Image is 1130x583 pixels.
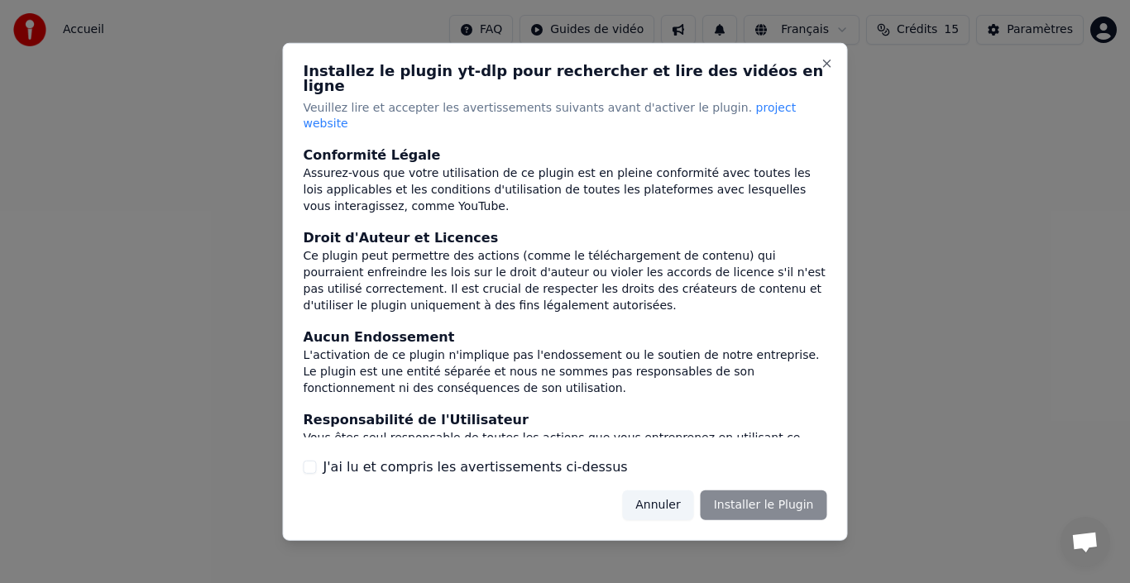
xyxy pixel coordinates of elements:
[304,410,827,430] div: Responsabilité de l'Utilisateur
[304,430,827,480] div: Vous êtes seul responsable de toutes les actions que vous entreprenez en utilisant ce plugin. Cel...
[304,146,827,165] div: Conformité Légale
[304,63,827,93] h2: Installez le plugin yt-dlp pour rechercher et lire des vidéos en ligne
[304,228,827,248] div: Droit d'Auteur et Licences
[304,347,827,397] div: L'activation de ce plugin n'implique pas l'endossement ou le soutien de notre entreprise. Le plug...
[622,490,693,520] button: Annuler
[304,165,827,215] div: Assurez-vous que votre utilisation de ce plugin est en pleine conformité avec toutes les lois app...
[304,248,827,314] div: Ce plugin peut permettre des actions (comme le téléchargement de contenu) qui pourraient enfreind...
[304,99,827,132] p: Veuillez lire et accepter les avertissements suivants avant d'activer le plugin.
[304,100,797,130] span: project website
[323,457,628,477] label: J'ai lu et compris les avertissements ci-dessus
[304,327,827,347] div: Aucun Endossement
